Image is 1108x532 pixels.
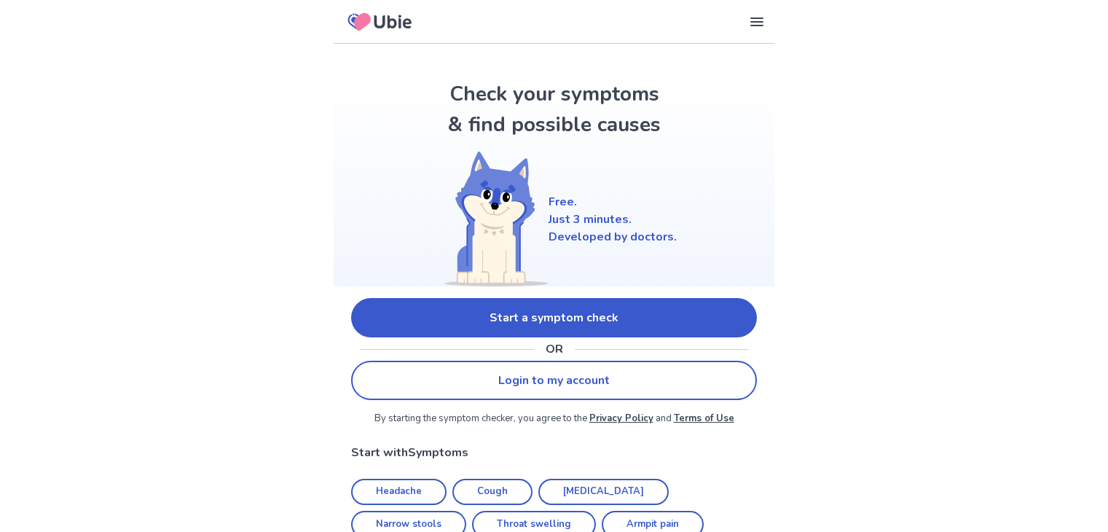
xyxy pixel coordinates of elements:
[351,298,757,337] a: Start a symptom check
[351,479,447,506] a: Headache
[351,361,757,400] a: Login to my account
[674,412,734,425] a: Terms of Use
[549,193,677,211] p: Free.
[589,412,653,425] a: Privacy Policy
[538,479,669,506] a: [MEDICAL_DATA]
[549,211,677,228] p: Just 3 minutes.
[546,340,563,358] p: OR
[445,79,664,140] h1: Check your symptoms & find possible causes
[452,479,533,506] a: Cough
[549,228,677,246] p: Developed by doctors.
[351,412,757,426] p: By starting the symptom checker, you agree to the and
[432,152,549,286] img: Shiba (Welcome)
[351,444,757,461] p: Start with Symptoms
